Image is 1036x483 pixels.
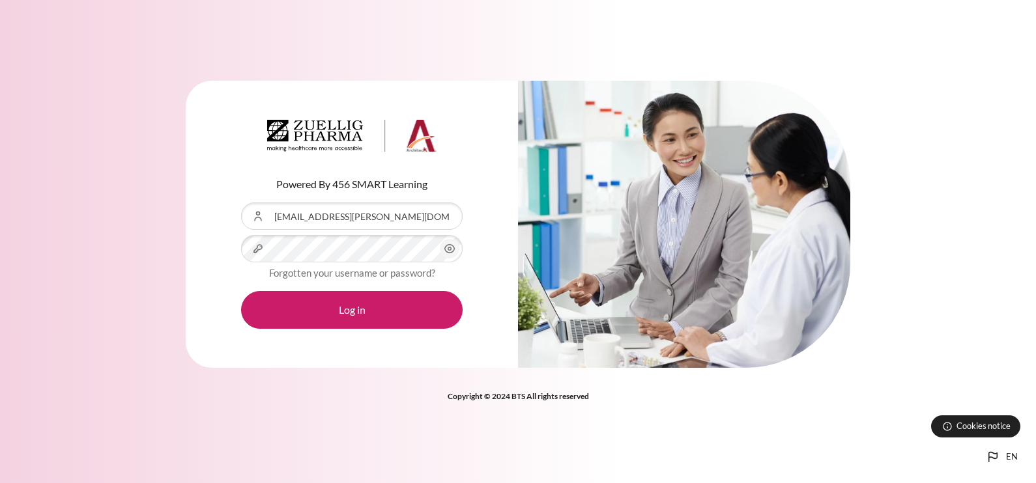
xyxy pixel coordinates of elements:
button: Cookies notice [931,415,1020,437]
a: Forgotten your username or password? [269,267,435,279]
img: Architeck [267,120,437,152]
span: en [1006,450,1018,463]
a: Architeck [267,120,437,158]
button: Log in [241,291,463,329]
strong: Copyright © 2024 BTS All rights reserved [448,391,589,401]
span: Cookies notice [957,420,1011,432]
button: Languages [980,444,1023,470]
p: Powered By 456 SMART Learning [241,176,463,192]
input: Username or Email Address [241,202,463,230]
